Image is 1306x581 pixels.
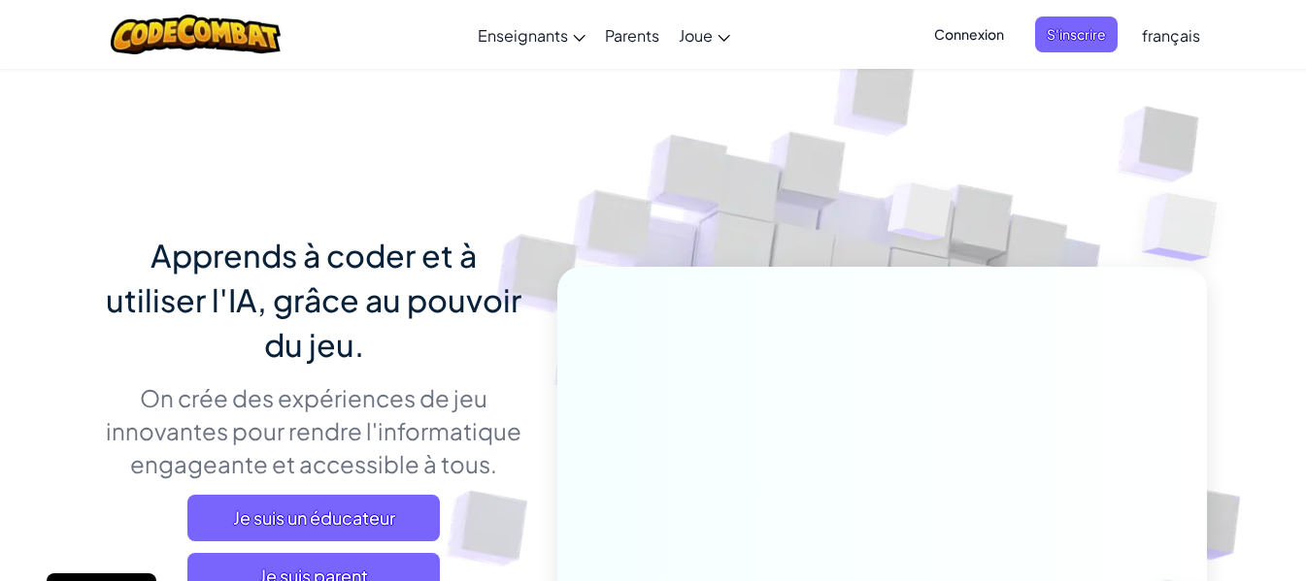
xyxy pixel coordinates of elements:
p: On crée des expériences de jeu innovantes pour rendre l'informatique engageante et accessible à t... [100,381,528,480]
a: Je suis un éducateur [187,495,440,541]
span: Joue [679,25,713,46]
a: français [1132,9,1210,61]
a: Parents [595,9,669,61]
span: français [1142,25,1200,46]
button: Connexion [922,16,1016,52]
span: Enseignants [478,25,568,46]
a: Joue [669,9,740,61]
a: Enseignants [468,9,595,61]
span: Apprends à coder et à utiliser l'IA, grâce au pouvoir du jeu. [106,236,521,364]
img: Overlap cubes [851,145,990,289]
img: CodeCombat logo [111,15,281,54]
button: S'inscrire [1035,16,1118,52]
img: Overlap cubes [1103,145,1271,309]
